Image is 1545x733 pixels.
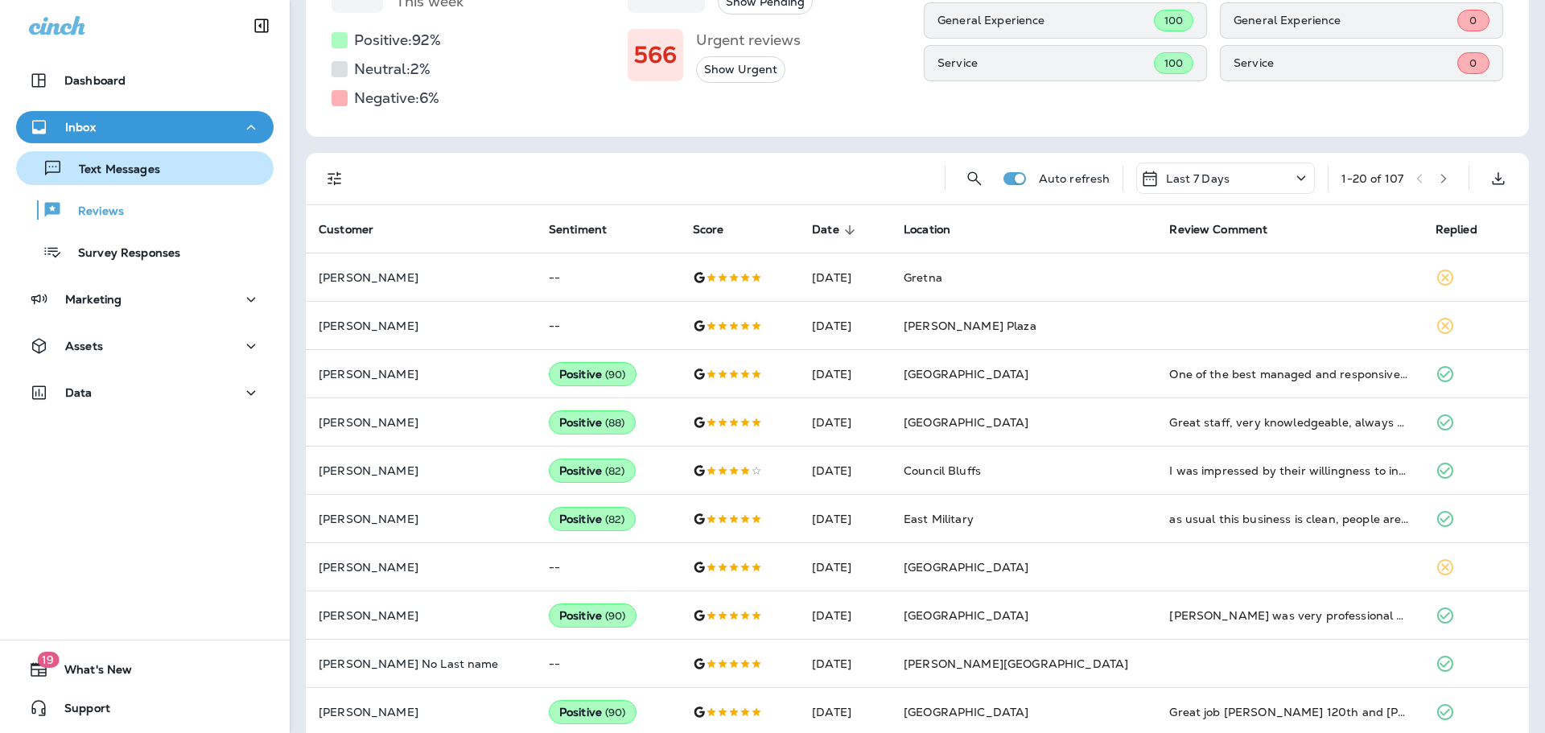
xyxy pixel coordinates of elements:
p: General Experience [1234,14,1457,27]
span: East Military [904,512,974,526]
span: Date [812,223,860,237]
h5: Positive: 92 % [354,27,441,53]
p: Auto refresh [1039,172,1110,185]
p: [PERSON_NAME] No Last name [319,657,523,670]
h5: Urgent reviews [696,27,801,53]
span: Review Comment [1169,223,1288,237]
div: One of the best managed and responsive shops I have dealt with in my 56 years of driving. Honest,... [1169,366,1409,382]
button: Survey Responses [16,235,274,269]
span: Review Comment [1169,223,1267,237]
td: -- [536,253,680,302]
td: [DATE] [799,591,891,640]
td: [DATE] [799,302,891,350]
button: Collapse Sidebar [239,10,284,42]
button: Data [16,377,274,409]
div: as usual this business is clean, people are friendly and very professional, yes, i'll go back. [1169,511,1409,527]
p: [PERSON_NAME] [319,561,523,574]
span: ( 82 ) [605,464,625,478]
span: Support [48,702,110,721]
td: [DATE] [799,253,891,302]
div: Positive [549,700,637,724]
td: [DATE] [799,495,891,543]
span: Location [904,223,971,237]
p: [PERSON_NAME] [319,271,523,284]
p: Survey Responses [62,246,180,261]
h1: 566 [634,42,677,68]
td: [DATE] [799,640,891,688]
p: Data [65,386,93,399]
span: 100 [1164,14,1183,27]
span: Location [904,223,950,237]
button: Export as CSV [1482,163,1514,195]
span: Score [693,223,724,237]
span: 0 [1469,14,1477,27]
p: Text Messages [63,163,160,178]
p: [PERSON_NAME] [319,513,523,525]
button: Reviews [16,193,274,227]
span: ( 90 ) [605,706,626,719]
button: Show Urgent [696,56,785,83]
div: Positive [549,603,637,628]
p: Inbox [65,121,96,134]
td: [DATE] [799,543,891,591]
h5: Negative: 6 % [354,85,439,111]
span: [GEOGRAPHIC_DATA] [904,560,1028,574]
td: -- [536,543,680,591]
span: What's New [48,663,132,682]
td: -- [536,302,680,350]
span: ( 82 ) [605,513,625,526]
p: Assets [65,340,103,352]
p: Reviews [62,204,124,220]
span: 19 [37,652,59,668]
span: [GEOGRAPHIC_DATA] [904,367,1028,381]
h5: Neutral: 2 % [354,56,431,82]
div: Great staff, very knowledgeable, always courteous and friendly. They have always taken great care... [1169,414,1409,430]
span: Sentiment [549,223,607,237]
span: [GEOGRAPHIC_DATA] [904,415,1028,430]
p: Marketing [65,293,122,306]
div: Positive [549,507,636,531]
div: Positive [549,459,636,483]
div: Positive [549,362,637,386]
div: I was impressed by their willingness to include me in the repair. These employees worked quick as... [1169,463,1409,479]
button: Search Reviews [958,163,991,195]
button: Dashboard [16,64,274,97]
p: Service [1234,56,1457,69]
button: Text Messages [16,151,274,185]
button: Assets [16,330,274,362]
p: [PERSON_NAME] [319,464,523,477]
td: [DATE] [799,398,891,447]
button: Inbox [16,111,274,143]
span: [GEOGRAPHIC_DATA] [904,705,1028,719]
span: ( 88 ) [605,416,625,430]
p: Service [937,56,1154,69]
p: Last 7 Days [1166,172,1230,185]
span: Customer [319,223,373,237]
p: Dashboard [64,74,126,87]
p: [PERSON_NAME] [319,416,523,429]
p: [PERSON_NAME] [319,609,523,622]
div: Shane was very professional and personable. Kristy was as well. Their customer service was except... [1169,607,1409,624]
span: Council Bluffs [904,463,981,478]
div: Great job Jensen 120th and Dodge! This location did an excellent job mounting and balancing new t... [1169,704,1409,720]
button: 19What's New [16,653,274,686]
td: -- [536,640,680,688]
span: Gretna [904,270,942,285]
button: Marketing [16,283,274,315]
span: Score [693,223,745,237]
p: [PERSON_NAME] [319,368,523,381]
button: Support [16,692,274,724]
div: Positive [549,410,636,434]
span: 0 [1469,56,1477,70]
span: Sentiment [549,223,628,237]
span: Customer [319,223,394,237]
p: General Experience [937,14,1154,27]
span: [PERSON_NAME][GEOGRAPHIC_DATA] [904,657,1128,671]
span: 100 [1164,56,1183,70]
td: [DATE] [799,447,891,495]
p: [PERSON_NAME] [319,706,523,719]
span: Replied [1436,223,1498,237]
button: Filters [319,163,351,195]
div: 1 - 20 of 107 [1341,172,1403,185]
td: [DATE] [799,350,891,398]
